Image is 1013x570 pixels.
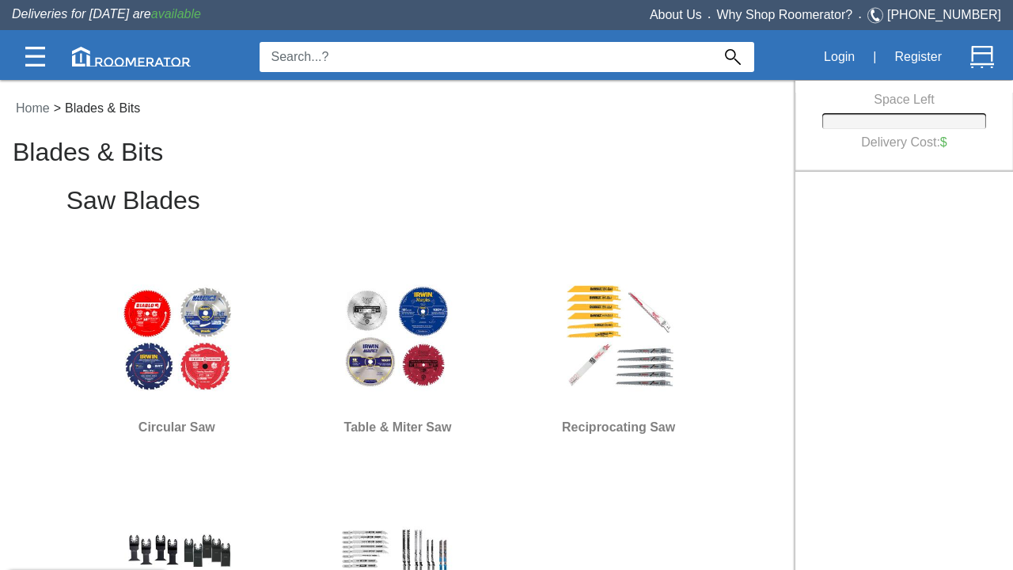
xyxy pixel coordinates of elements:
[514,417,723,438] h6: Reciprocating Saw
[970,45,994,69] img: Cart.svg
[151,7,201,21] span: available
[822,93,985,107] h6: Space Left
[66,187,730,227] h2: Saw Blades
[12,7,201,21] span: Deliveries for [DATE] are
[338,277,457,396] img: TMSBlades.jpg
[117,277,236,396] img: CSBlades.jpg
[867,6,887,25] img: Telephone.svg
[260,42,711,72] input: Search...?
[72,47,191,66] img: roomerator-logo.svg
[560,277,678,396] img: RSBlades.jpg
[940,135,947,150] label: $
[887,8,1001,21] a: [PHONE_NUMBER]
[852,13,867,21] span: •
[61,99,144,118] label: Blades & Bits
[815,40,863,74] button: Login
[702,13,717,21] span: •
[863,40,886,74] div: |
[717,8,853,21] a: Why Shop Roomerator?
[294,417,502,438] h6: Table & Miter Saw
[54,99,61,118] label: >
[25,47,45,66] img: Categories.svg
[650,8,702,21] a: About Us
[725,49,741,65] img: Search_Icon.svg
[834,129,973,156] h6: Delivery Cost:
[73,417,281,438] h6: Circular Saw
[886,40,950,74] button: Register
[12,101,54,115] a: Home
